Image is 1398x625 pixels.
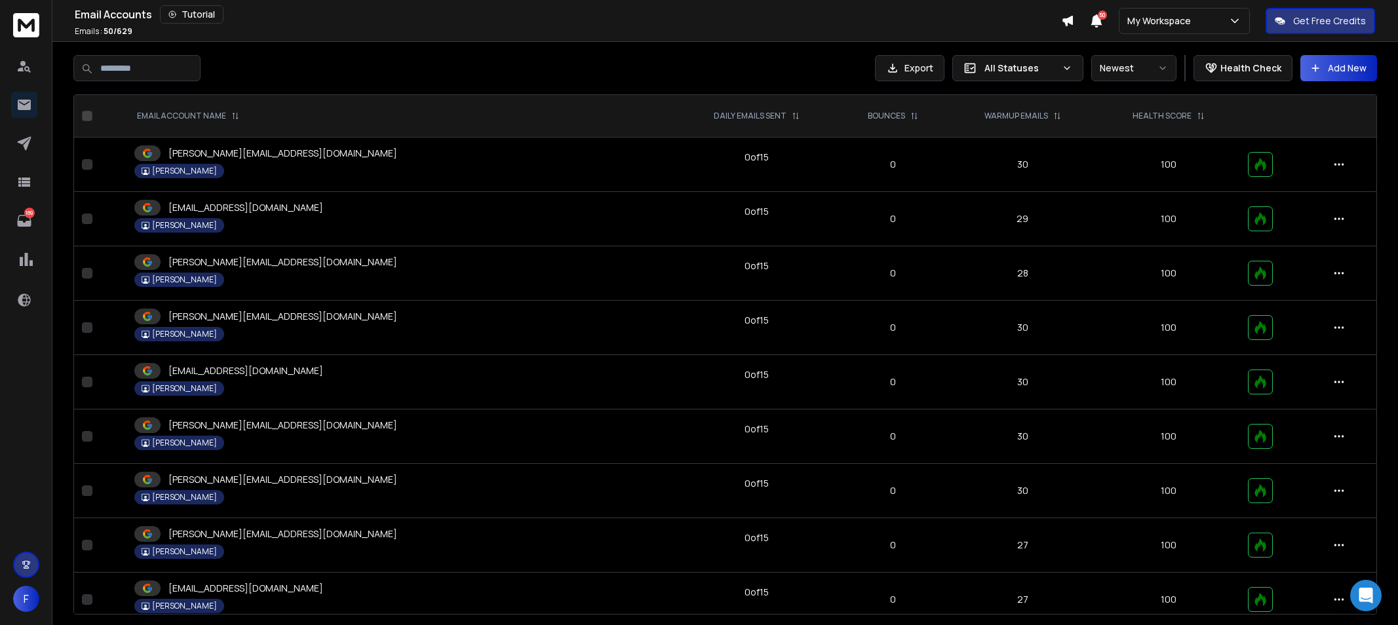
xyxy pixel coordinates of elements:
button: Export [875,55,944,81]
p: [EMAIL_ADDRESS][DOMAIN_NAME] [168,364,323,377]
p: 0 [846,484,940,497]
p: [EMAIL_ADDRESS][DOMAIN_NAME] [168,201,323,214]
td: 100 [1097,192,1240,246]
p: [PERSON_NAME] [152,220,217,231]
p: All Statuses [984,62,1057,75]
p: 0 [846,321,940,334]
td: 100 [1097,138,1240,192]
td: 100 [1097,355,1240,409]
td: 30 [948,409,1097,464]
p: [PERSON_NAME] [152,383,217,394]
p: 0 [846,539,940,552]
td: 100 [1097,409,1240,464]
p: [PERSON_NAME][EMAIL_ADDRESS][DOMAIN_NAME] [168,310,397,323]
button: Newest [1091,55,1176,81]
td: 29 [948,192,1097,246]
button: Get Free Credits [1266,8,1375,34]
p: [PERSON_NAME] [152,438,217,448]
p: [PERSON_NAME][EMAIL_ADDRESS][DOMAIN_NAME] [168,256,397,269]
td: 30 [948,464,1097,518]
button: Tutorial [160,5,223,24]
p: [PERSON_NAME][EMAIL_ADDRESS][DOMAIN_NAME] [168,419,397,432]
div: 0 of 15 [745,531,769,544]
p: 0 [846,212,940,225]
div: Email Accounts [75,5,1061,24]
p: [EMAIL_ADDRESS][DOMAIN_NAME] [168,582,323,595]
p: [PERSON_NAME][EMAIL_ADDRESS][DOMAIN_NAME] [168,527,397,540]
p: [PERSON_NAME] [152,275,217,285]
button: F [13,586,39,612]
p: WARMUP EMAILS [984,111,1048,121]
p: Emails : [75,26,132,37]
td: 30 [948,301,1097,355]
div: 0 of 15 [745,205,769,218]
p: 0 [846,593,940,606]
div: 0 of 15 [745,314,769,327]
p: My Workspace [1127,14,1196,28]
div: Open Intercom Messenger [1350,580,1382,611]
p: [PERSON_NAME][EMAIL_ADDRESS][DOMAIN_NAME] [168,147,397,160]
td: 30 [948,138,1097,192]
p: 0 [846,158,940,171]
p: [PERSON_NAME][EMAIL_ADDRESS][DOMAIN_NAME] [168,473,397,486]
p: [PERSON_NAME] [152,546,217,557]
td: 30 [948,355,1097,409]
p: [PERSON_NAME] [152,601,217,611]
button: Add New [1300,55,1377,81]
td: 100 [1097,518,1240,573]
p: [PERSON_NAME] [152,166,217,176]
p: [PERSON_NAME] [152,329,217,339]
p: 0 [846,430,940,443]
a: 189 [11,208,37,234]
div: 0 of 15 [745,259,769,273]
td: 28 [948,246,1097,301]
div: 0 of 15 [745,423,769,436]
p: HEALTH SCORE [1133,111,1192,121]
p: 189 [24,208,35,218]
p: Health Check [1220,62,1281,75]
button: Health Check [1194,55,1292,81]
p: 0 [846,267,940,280]
div: 0 of 15 [745,586,769,599]
span: 50 / 629 [104,26,132,37]
td: 100 [1097,301,1240,355]
p: DAILY EMAILS SENT [714,111,786,121]
td: 100 [1097,464,1240,518]
p: 0 [846,375,940,388]
div: 0 of 15 [745,151,769,164]
p: Get Free Credits [1293,14,1366,28]
td: 27 [948,518,1097,573]
div: EMAIL ACCOUNT NAME [137,111,239,121]
td: 100 [1097,246,1240,301]
span: 50 [1098,10,1107,20]
div: 0 of 15 [745,368,769,381]
p: BOUNCES [868,111,905,121]
div: 0 of 15 [745,477,769,490]
p: [PERSON_NAME] [152,492,217,502]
